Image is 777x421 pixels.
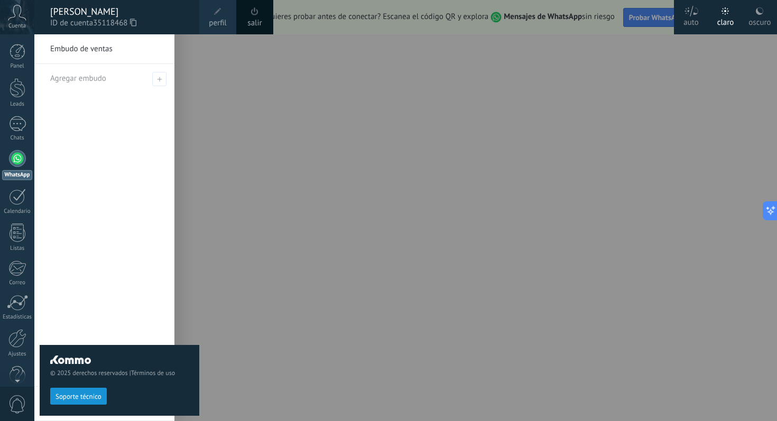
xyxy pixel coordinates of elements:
[93,17,136,29] span: 35118468
[247,17,262,29] a: salir
[131,369,175,377] a: Términos de uso
[50,369,189,377] span: © 2025 derechos reservados |
[2,63,33,70] div: Panel
[209,17,226,29] span: perfil
[2,351,33,358] div: Ajustes
[748,7,771,34] div: oscuro
[2,245,33,252] div: Listas
[683,7,699,34] div: auto
[55,393,101,400] span: Soporte técnico
[50,388,107,405] button: Soporte técnico
[2,314,33,321] div: Estadísticas
[2,101,33,108] div: Leads
[8,23,26,30] span: Cuenta
[34,387,174,421] a: Todos los leads
[2,135,33,142] div: Chats
[717,7,734,34] div: claro
[50,392,107,400] a: Soporte técnico
[50,17,189,29] span: ID de cuenta
[2,279,33,286] div: Correo
[50,6,189,17] div: [PERSON_NAME]
[2,208,33,215] div: Calendario
[2,170,32,180] div: WhatsApp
